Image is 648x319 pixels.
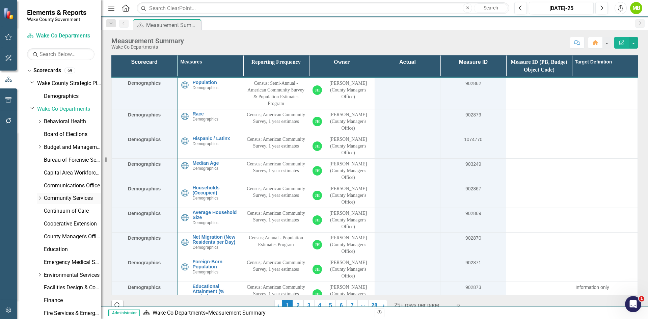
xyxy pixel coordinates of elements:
[293,300,303,311] a: 2
[531,4,591,12] div: [DATE]-25
[314,300,325,311] a: 4
[325,80,371,100] div: [PERSON_NAME] (County Manager's Office)
[44,246,101,254] a: Education
[247,136,305,150] div: Census; American Community Survey, 1 year estimates
[572,77,638,109] td: Double-Click to Edit
[177,77,243,109] td: Double-Click to Edit Right Click for Context Menu
[630,2,642,14] button: MB
[572,183,638,208] td: Double-Click to Edit
[506,232,572,257] td: Double-Click to Edit
[572,109,638,134] td: Double-Click to Edit
[243,257,309,282] td: Double-Click to Edit
[111,45,184,50] div: Wake Co Departments
[177,208,243,232] td: Double-Click to Edit Right Click for Context Menu
[325,136,371,156] div: [PERSON_NAME] (County Manager's Office)
[309,282,375,317] td: Double-Click to Edit
[181,214,189,222] img: Community Indicator
[325,259,371,280] div: [PERSON_NAME] (County Manager's Office)
[27,17,86,22] small: Wake County Government
[37,80,101,87] a: Wake County Strategic Plan
[444,161,503,167] div: 903249
[313,117,322,126] div: JH
[325,161,371,181] div: [PERSON_NAME] (County Manager's Office)
[64,68,75,74] div: 69
[143,309,370,317] div: »
[108,310,140,316] span: Administrator
[192,136,239,141] a: Hispanic / Latinx
[383,302,384,308] span: ›
[192,111,239,116] a: Race
[44,182,101,190] a: Communications Office
[192,259,239,270] a: Foreign-Born Population
[277,302,279,308] span: ‹
[192,117,218,122] span: Demographics
[309,208,375,232] td: Double-Click to Edit
[247,235,305,248] div: Census; Annual - Population Estimates Program
[181,112,189,121] img: Community Indicator
[243,134,309,158] td: Double-Click to Edit
[309,257,375,282] td: Double-Click to Edit
[208,310,266,316] div: Measurement Summary
[506,158,572,183] td: Double-Click to Edit
[347,300,357,311] a: 7
[192,210,239,220] a: Average Household Size
[243,282,309,317] td: Double-Click to Edit
[192,185,239,196] a: Households (Occupied)
[444,284,503,291] div: 902873
[44,131,101,138] a: Board of Elections
[128,161,161,167] span: Demographics
[243,232,309,257] td: Double-Click to Edit
[313,215,322,225] div: JH
[44,118,101,126] a: Behavioral Health
[247,111,305,125] div: Census; American Community Survey, 1 year estimates
[44,156,101,164] a: Bureau of Forensic Services
[309,232,375,257] td: Double-Click to Edit
[309,77,375,109] td: Double-Click to Edit
[313,166,322,176] div: JH
[44,143,101,151] a: Budget and Management Services
[506,257,572,282] td: Double-Click to Edit
[625,296,641,312] iframe: Intercom live chat
[181,137,189,145] img: Community Indicator
[177,158,243,183] td: Double-Click to Edit Right Click for Context Menu
[27,32,94,40] a: Wake Co Departments
[313,289,322,299] div: JH
[33,67,61,75] a: Scorecards
[325,284,371,304] div: [PERSON_NAME] (County Manager's Office)
[639,296,644,301] span: 1
[128,285,161,290] span: Demographics
[181,81,189,89] img: Community Indicator
[309,134,375,158] td: Double-Click to Edit
[529,2,594,14] button: [DATE]-25
[336,300,347,311] a: 6
[325,185,371,206] div: [PERSON_NAME] (County Manager's Office)
[44,207,101,215] a: Continuum of Care
[153,310,206,316] a: Wake Co Departments
[247,161,305,174] div: Census; American Community Survey, 1 year estimates
[444,185,503,192] div: 902867
[128,260,161,265] span: Demographics
[243,208,309,232] td: Double-Click to Edit
[181,263,189,271] img: Community Indicator
[247,210,305,223] div: Census; American Community Survey, 1 year estimates
[3,8,15,20] img: ClearPoint Strategy
[303,300,314,311] a: 3
[44,92,101,100] a: Demographics
[181,189,189,197] img: Community Indicator
[44,310,101,317] a: Fire Services & Emergency Management
[309,183,375,208] td: Double-Click to Edit
[128,211,161,216] span: Demographics
[506,282,572,317] td: Double-Click to Edit
[506,134,572,158] td: Double-Click to Edit
[313,191,322,200] div: JH
[192,161,239,166] a: Median Age
[247,284,305,297] div: Census; American Community Survey, 1 year estimates
[444,136,503,143] div: 1074770
[177,109,243,134] td: Double-Click to Edit Right Click for Context Menu
[177,257,243,282] td: Double-Click to Edit Right Click for Context Menu
[128,186,161,191] span: Demographics
[506,208,572,232] td: Double-Click to Edit
[192,284,239,310] a: Educational Attainment (% Bachelors Degree or Higher, One year estimates)
[192,141,218,146] span: Demographics
[506,77,572,109] td: Double-Click to Edit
